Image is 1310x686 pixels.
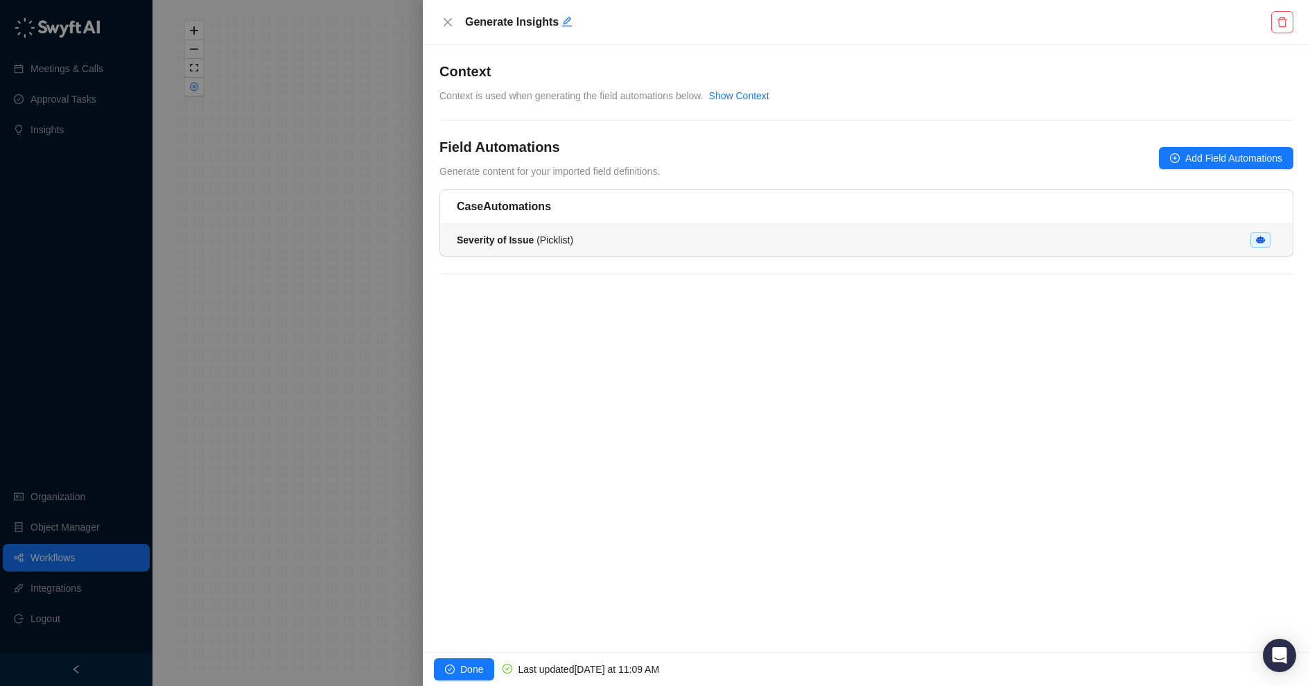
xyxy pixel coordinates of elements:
button: Close [439,14,456,31]
h5: Case Automations [457,198,1276,215]
span: Add Field Automations [1185,151,1282,166]
span: Generate content for your imported field definitions. [439,166,660,177]
span: plus-circle [1170,153,1180,163]
a: Show Context [709,90,769,101]
h4: Field Automations [439,137,660,157]
button: Edit [561,14,573,31]
div: Open Intercom Messenger [1263,639,1296,672]
span: ( Picklist ) [457,234,573,246]
button: Add Field Automations [1159,147,1293,169]
span: Last updated [DATE] at 11:09 AM [518,664,659,675]
strong: Severity of Issue [457,234,534,246]
span: Done [460,662,483,677]
span: check-circle [445,664,455,674]
span: Context is used when generating the field automations below. [439,90,704,101]
span: edit [561,16,573,27]
span: close [442,17,453,28]
button: Done [434,658,494,680]
span: check-circle [503,664,512,674]
span: delete [1277,17,1288,28]
h4: Context [439,62,1293,81]
h5: Generate Insights [465,14,1268,31]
